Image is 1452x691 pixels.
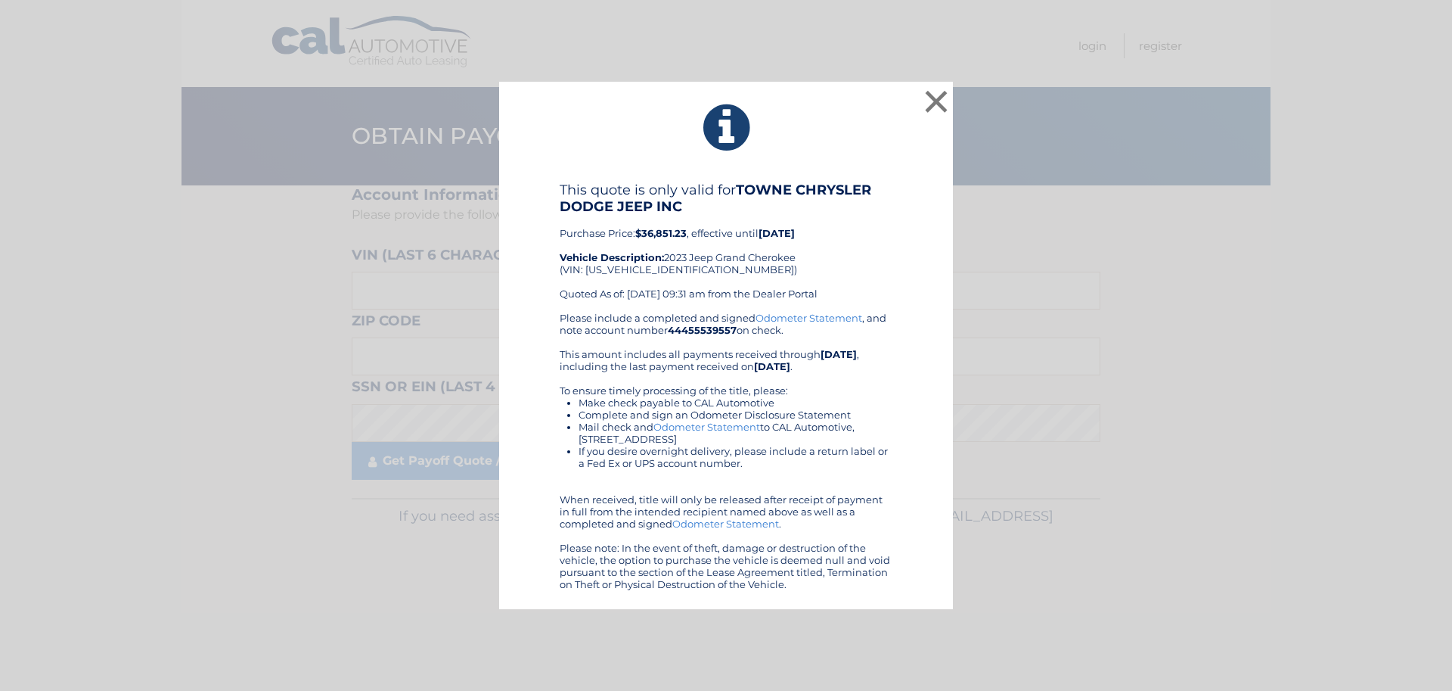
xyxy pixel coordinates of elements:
[653,421,760,433] a: Odometer Statement
[755,312,862,324] a: Odometer Statement
[579,421,892,445] li: Mail check and to CAL Automotive, [STREET_ADDRESS]
[579,397,892,409] li: Make check payable to CAL Automotive
[560,182,871,215] b: TOWNE CHRYSLER DODGE JEEP INC
[560,251,664,263] strong: Vehicle Description:
[579,409,892,421] li: Complete and sign an Odometer Disclosure Statement
[579,445,892,469] li: If you desire overnight delivery, please include a return label or a Fed Ex or UPS account number.
[560,182,892,215] h4: This quote is only valid for
[635,227,687,239] b: $36,851.23
[560,312,892,590] div: Please include a completed and signed , and note account number on check. This amount includes al...
[668,324,737,336] b: 44455539557
[759,227,795,239] b: [DATE]
[560,182,892,312] div: Purchase Price: , effective until 2023 Jeep Grand Cherokee (VIN: [US_VEHICLE_IDENTIFICATION_NUMBE...
[821,348,857,360] b: [DATE]
[672,518,779,530] a: Odometer Statement
[754,360,790,372] b: [DATE]
[921,86,951,117] button: ×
